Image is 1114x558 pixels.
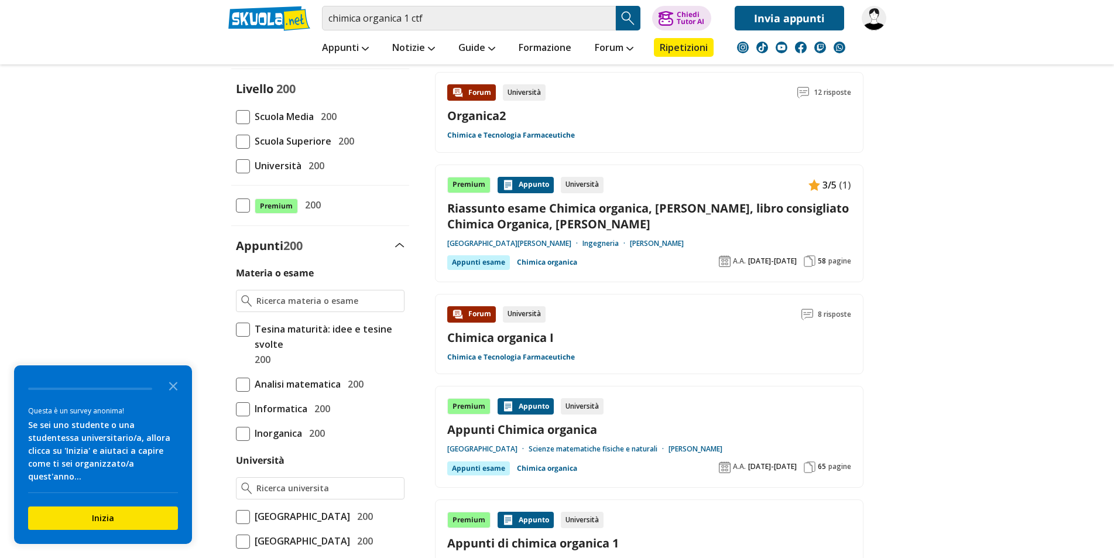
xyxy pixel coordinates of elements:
span: Analisi matematica [250,376,341,392]
a: Guide [455,38,498,59]
span: pagine [828,256,851,266]
div: Appunto [498,398,554,415]
input: Ricerca universita [256,482,399,494]
span: 200 [304,158,324,173]
img: Forum contenuto [452,309,464,320]
a: Appunti [319,38,372,59]
span: Scuola Media [250,109,314,124]
span: (1) [839,177,851,193]
div: Se sei uno studente o una studentessa universitario/a, allora clicca su 'Inizia' e aiutaci a capi... [28,419,178,483]
img: Appunti contenuto [502,179,514,191]
span: Informatica [250,401,307,416]
img: Forum contenuto [452,87,464,98]
label: Livello [236,81,273,97]
div: Survey [14,365,192,544]
span: 3/5 [822,177,837,193]
a: Scienze matematiche fisiche e naturali [529,444,669,454]
span: 200 [352,533,373,549]
div: Chiedi Tutor AI [677,11,704,25]
a: Chimica organica I [447,330,554,345]
div: Forum [447,306,496,323]
img: Commenti lettura [797,87,809,98]
input: Cerca appunti, riassunti o versioni [322,6,616,30]
span: 200 [352,509,373,524]
span: 8 risposte [818,306,851,323]
a: [PERSON_NAME] [630,239,684,248]
a: Chimica e Tecnologia Farmaceutiche [447,131,575,140]
div: Forum [447,84,496,101]
span: 65 [818,462,826,471]
label: Appunti [236,238,303,254]
a: Ingegneria [582,239,630,248]
img: oharry__ [862,6,886,30]
span: 200 [283,238,303,254]
span: 200 [334,133,354,149]
a: Appunti Chimica organica [447,422,851,437]
div: Università [561,398,604,415]
span: Scuola Superiore [250,133,331,149]
div: Appunto [498,177,554,193]
span: 58 [818,256,826,266]
img: WhatsApp [834,42,845,53]
a: Chimica e Tecnologia Farmaceutiche [447,352,575,362]
a: [GEOGRAPHIC_DATA] [447,444,529,454]
img: Anno accademico [719,255,731,267]
a: Forum [592,38,636,59]
span: Inorganica [250,426,302,441]
a: [GEOGRAPHIC_DATA][PERSON_NAME] [447,239,582,248]
span: 200 [250,352,270,367]
button: Inizia [28,506,178,530]
span: 200 [300,197,321,213]
span: [DATE]-[DATE] [748,256,797,266]
img: Cerca appunti, riassunti o versioni [619,9,637,27]
a: Formazione [516,38,574,59]
a: Invia appunti [735,6,844,30]
img: Apri e chiudi sezione [395,243,405,248]
div: Appunto [498,512,554,528]
div: Premium [447,512,491,528]
img: Ricerca universita [241,482,252,494]
img: Commenti lettura [801,309,813,320]
a: Organica2 [447,108,506,124]
img: facebook [795,42,807,53]
div: Università [503,84,546,101]
span: [GEOGRAPHIC_DATA] [250,509,350,524]
span: 200 [310,401,330,416]
div: Premium [447,398,491,415]
span: 200 [343,376,364,392]
button: Search Button [616,6,640,30]
label: Università [236,454,285,467]
div: Appunti esame [447,255,510,269]
a: Chimica organica [517,255,577,269]
span: [DATE]-[DATE] [748,462,797,471]
img: tiktok [756,42,768,53]
a: [PERSON_NAME] [669,444,722,454]
button: ChiediTutor AI [652,6,711,30]
img: Appunti contenuto [808,179,820,191]
label: Materia o esame [236,266,314,279]
img: Pagine [804,461,815,473]
div: Università [561,512,604,528]
span: 200 [304,426,325,441]
button: Close the survey [162,374,185,397]
a: Chimica organica [517,461,577,475]
img: youtube [776,42,787,53]
a: Ripetizioni [654,38,714,57]
img: Ricerca materia o esame [241,295,252,307]
div: Università [503,306,546,323]
span: 200 [276,81,296,97]
img: twitch [814,42,826,53]
div: Premium [447,177,491,193]
div: Appunti esame [447,461,510,475]
img: Pagine [804,255,815,267]
div: Università [561,177,604,193]
a: Riassunto esame Chimica organica, [PERSON_NAME], libro consigliato Chimica Organica, [PERSON_NAME] [447,200,851,232]
span: Università [250,158,301,173]
span: A.A. [733,462,746,471]
span: 12 risposte [814,84,851,101]
span: Premium [255,198,298,214]
a: Notizie [389,38,438,59]
img: Appunti contenuto [502,400,514,412]
input: Ricerca materia o esame [256,295,399,307]
div: Questa è un survey anonima! [28,405,178,416]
